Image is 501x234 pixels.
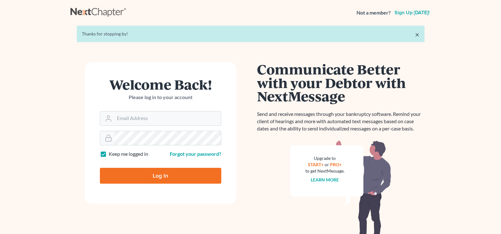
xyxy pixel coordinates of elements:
h1: Communicate Better with your Debtor with NextMessage [257,62,425,103]
a: PRO+ [330,162,342,167]
input: Log In [100,168,221,184]
div: to get NextMessage. [305,168,345,174]
p: Please log in to your account [100,94,221,101]
div: Thanks for stopping by! [82,31,419,37]
input: Email Address [114,111,221,125]
a: START+ [308,162,324,167]
a: × [415,31,419,38]
a: Forgot your password? [170,151,221,157]
p: Send and receive messages through your bankruptcy software. Remind your client of hearings and mo... [257,111,425,132]
div: Upgrade to [305,155,345,161]
strong: Not a member? [357,9,391,16]
label: Keep me logged in [109,150,148,158]
a: Learn more [311,177,339,182]
span: or [325,162,329,167]
a: Sign up [DATE]! [393,10,431,15]
h1: Welcome Back! [100,78,221,91]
